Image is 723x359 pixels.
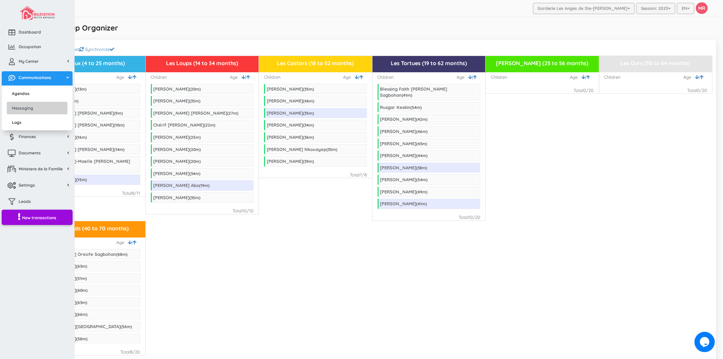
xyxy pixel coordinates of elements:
span: ( m) [114,147,124,152]
span: 13 [78,87,81,92]
span: 20 [191,87,196,92]
span: 9 [115,111,118,116]
div: [PERSON_NAME] [PERSON_NAME] [40,122,124,128]
span: 68 [118,252,122,257]
span: Age [117,239,128,246]
div: Children [378,74,394,80]
a: Communications [2,71,73,86]
span: Ministere de la Famille [19,166,63,172]
span: Age [117,74,128,80]
span: ( m) [190,87,201,92]
div: [PERSON_NAME] Nkouayep [267,147,337,152]
span: 51 [78,276,82,281]
h3: Les Tortues (19 to 62 months) [375,60,483,67]
div: Total /20 [459,214,480,221]
h3: Les Loups (14 to 34 months) [148,60,256,67]
span: My Center [19,58,39,64]
span: 54 [418,177,423,182]
span: ( m) [303,87,314,92]
span: ( m) [204,122,216,128]
a: Occupation [2,40,73,55]
span: 14 [115,147,119,152]
div: Total /10 [233,208,254,214]
span: 10 [115,122,119,128]
div: Children [491,74,507,80]
span: 54 [412,105,417,110]
span: 41 [418,201,422,206]
div: [PERSON_NAME] Abo [154,183,210,188]
h5: Visual Group Organizer [34,24,118,32]
a: | [128,74,133,80]
span: 63 [78,264,82,269]
span: ( m) [190,135,201,140]
span: Age [570,74,582,80]
span: Age [683,74,695,80]
span: ( m) [417,141,427,146]
h3: Les Castors (18 to 52 months) [262,60,369,67]
span: ( m) [190,98,201,103]
span: ( m) [417,117,428,122]
span: 20 [191,159,196,164]
a: Finances [2,130,73,145]
span: 15 [78,177,82,182]
div: [PERSON_NAME] [154,171,201,176]
a: Dashboard [2,26,73,40]
a: Messaging [7,102,67,114]
span: ( m) [121,324,132,329]
span: 34 [191,171,196,176]
span: 22 [206,122,210,128]
div: [PERSON_NAME] [154,86,201,92]
h3: Les Ours (30 to 64 months) [602,60,710,67]
div: [PERSON_NAME] [380,116,428,122]
span: Documents [19,150,41,156]
span: ( m) [190,195,201,200]
span: ( m) [76,312,87,317]
span: ( m) [76,177,87,182]
div: [PERSON_NAME] [PERSON_NAME] [154,110,239,116]
span: ( m) [303,111,314,116]
span: 35 [328,147,332,152]
a: | [128,239,133,246]
a: | [695,74,700,80]
div: [PERSON_NAME] [267,122,314,128]
span: 34 [304,122,309,128]
a: Ministere de la Famille [2,163,73,177]
div: [PERSON_NAME] Oreofe Sagbohan [40,251,127,257]
span: ( m) [417,201,427,206]
div: [PERSON_NAME] [267,134,314,140]
span: Settings [19,182,35,188]
span: 8 [132,190,135,196]
span: 19 [201,183,205,188]
div: [PERSON_NAME] [PERSON_NAME] [40,110,123,116]
span: 63 [78,300,82,305]
img: image [20,6,54,20]
a: | [582,74,586,80]
a: Reset [68,46,84,52]
span: Finances [19,134,36,139]
div: [PERSON_NAME] [PERSON_NAME] [40,147,124,152]
span: 35 [304,111,309,116]
a: Documents [2,147,73,161]
span: ( m) [417,129,428,134]
a: New transactions [2,210,73,225]
span: Age [230,74,241,80]
div: [PERSON_NAME] [267,158,314,164]
span: 10 [242,208,247,213]
span: ( m) [76,87,86,92]
span: ( m) [417,165,427,170]
span: ( m) [190,147,201,152]
span: ( m) [303,122,314,128]
span: 27 [229,111,234,116]
div: [PERSON_NAME] [380,129,428,134]
span: ( m) [76,276,87,281]
span: 60 [78,288,82,293]
div: [PERSON_NAME] [267,110,314,116]
span: New transactions [22,215,56,221]
div: [PERSON_NAME] [380,201,427,206]
span: ( m) [114,122,124,128]
span: ( m) [303,159,314,164]
div: Total /8 [350,172,367,178]
div: Children [151,74,167,80]
span: 25 [191,135,196,140]
span: 20 [191,147,196,152]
